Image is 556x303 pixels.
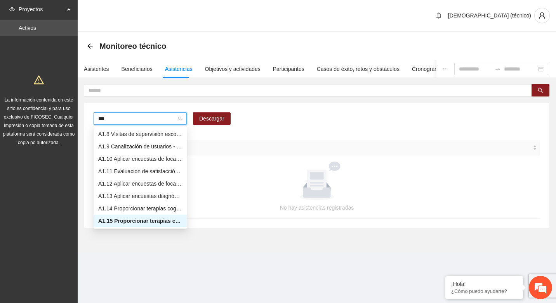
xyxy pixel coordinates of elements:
[97,143,531,152] span: Asistente
[34,75,44,85] span: warning
[495,66,501,72] span: swap-right
[127,4,146,22] div: Minimizar ventana de chat en vivo
[94,140,187,153] div: A1.9 Canalización de usuarios - Chihuahua
[99,40,166,52] span: Monitoreo técnico
[84,65,109,73] div: Asistentes
[122,65,153,73] div: Beneficiarios
[19,25,36,31] a: Activos
[443,66,448,72] span: ellipsis
[94,128,187,140] div: A1.8 Visitas de supervisión escolarizada Chihuahua
[94,190,187,202] div: A1.13 Aplicar encuestas diagnósticas con instrumento Posit, en Cuauhtémoc
[40,40,130,50] div: Chatee con nosotros ahora
[165,65,193,73] div: Asistencias
[436,60,454,78] button: ellipsis
[532,84,549,96] button: search
[98,155,182,163] div: A1.10 Aplicar encuestas de focalización POST a personas escolarizadas en [GEOGRAPHIC_DATA]
[433,12,445,19] span: bell
[87,43,93,50] div: Back
[495,66,501,72] span: to
[534,8,550,23] button: user
[193,112,231,125] button: Descargar
[412,65,442,73] div: Cronograma
[3,97,75,145] span: La información contenida en este sitio es confidencial y para uso exclusivo de FICOSEC. Cualquier...
[94,215,187,227] div: A1.15 Proporcionar terapias cognitivo-conductuales de seguimiento a adolescentes y jóvenes con co...
[535,12,549,19] span: user
[98,179,182,188] div: A1.12 Aplicar encuestas de focalización PRE a personas escolarizadas en [GEOGRAPHIC_DATA]
[9,7,15,12] span: eye
[19,2,64,17] span: Proyectos
[448,12,531,19] span: [DEMOGRAPHIC_DATA] (técnico)
[94,202,187,215] div: A1.14 Proporcionar terapias cognitivo-conductuales a adolescentes y jóvenes con consumo de sustan...
[98,142,182,151] div: A1.9 Canalización de usuarios - [GEOGRAPHIC_DATA]
[433,9,445,22] button: bell
[273,65,304,73] div: Participantes
[98,167,182,176] div: A1.11 Evaluación de satisfacción - [GEOGRAPHIC_DATA]
[94,140,540,155] th: Asistente
[538,88,543,94] span: search
[94,165,187,177] div: A1.11 Evaluación de satisfacción - Chihuahua
[4,212,148,239] textarea: Escriba su mensaje y pulse “Intro”
[205,65,261,73] div: Objetivos y actividades
[317,65,400,73] div: Casos de éxito, retos y obstáculos
[87,43,93,49] span: arrow-left
[98,217,182,225] div: A1.15 Proporcionar terapias cognitivo-conductuales de seguimiento a adolescentes y jóvenes con co...
[98,192,182,200] div: A1.13 Aplicar encuestas diagnósticas con instrumento Posit, en [PERSON_NAME]
[98,130,182,138] div: A1.8 Visitas de supervisión escolarizada [GEOGRAPHIC_DATA]
[451,288,517,294] p: ¿Cómo puedo ayudarte?
[98,204,182,213] div: A1.14 Proporcionar terapias cognitivo-conductuales a adolescentes y jóvenes con consumo de sustan...
[94,177,187,190] div: A1.12 Aplicar encuestas de focalización PRE a personas escolarizadas en Cuauhtémoc
[103,203,531,212] div: No hay asistencias registradas
[199,114,224,123] span: Descargar
[451,281,517,287] div: ¡Hola!
[45,103,107,182] span: Estamos en línea.
[94,153,187,165] div: A1.10 Aplicar encuestas de focalización POST a personas escolarizadas en Chihuahua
